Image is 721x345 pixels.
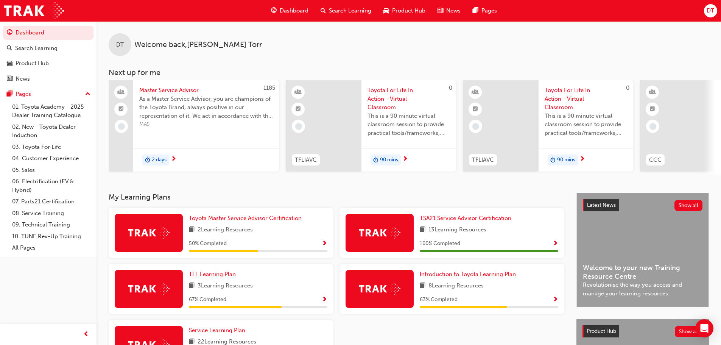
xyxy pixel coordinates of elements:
[329,6,371,15] span: Search Learning
[431,3,467,19] a: news-iconNews
[649,123,656,130] span: learningRecordVerb_NONE-icon
[626,84,629,91] span: 0
[9,141,93,153] a: 03. Toyota For Life
[321,6,326,16] span: search-icon
[322,297,327,303] span: Show Progress
[420,215,511,222] span: TSA21 Service Advisor Certification
[9,196,93,208] a: 07. Parts21 Certification
[189,271,236,278] span: TFL Learning Plan
[3,87,93,101] button: Pages
[402,156,408,163] span: next-icon
[582,325,703,337] a: Product HubShow all
[97,68,721,77] h3: Next up for me
[7,30,12,36] span: guage-icon
[438,6,443,16] span: news-icon
[472,156,494,164] span: TFLIAVC
[545,86,627,112] span: Toyota For Life In Action - Virtual Classroom
[189,270,239,279] a: TFL Learning Plan
[420,295,458,304] span: 63 % Completed
[576,193,709,307] a: Latest NewsShow allWelcome to your new Training Resource CentreRevolutionise the way you access a...
[7,45,12,52] span: search-icon
[3,41,93,55] a: Search Learning
[420,270,519,279] a: Introduction to Toyota Learning Plan
[545,112,627,137] span: This is a 90 minute virtual classroom session to provide practical tools/frameworks, behaviours a...
[118,105,124,114] span: booktick-icon
[189,281,195,291] span: book-icon
[553,240,558,247] span: Show Progress
[7,76,12,83] span: news-icon
[85,89,90,99] span: up-icon
[128,227,170,239] img: Trak
[420,239,460,248] span: 100 % Completed
[420,214,514,223] a: TSA21 Service Advisor Certification
[359,227,400,239] img: Trak
[9,242,93,254] a: All Pages
[134,41,262,49] span: Welcome back , [PERSON_NAME] Torr
[139,120,273,129] span: MAS
[359,283,400,295] img: Trak
[265,3,315,19] a: guage-iconDashboard
[3,72,93,86] a: News
[583,264,702,281] span: Welcome to your new Training Resource Centre
[674,200,703,211] button: Show all
[9,176,93,196] a: 06. Electrification (EV & Hybrid)
[557,156,575,164] span: 90 mins
[392,6,425,15] span: Product Hub
[296,87,301,97] span: learningResourceType_INSTRUCTOR_LED-icon
[481,6,497,15] span: Pages
[368,86,450,112] span: Toyota For Life In Action - Virtual Classroom
[368,112,450,137] span: This is a 90 minute virtual classroom session to provide practical tools/frameworks, behaviours a...
[116,41,124,49] span: DT
[315,3,377,19] a: search-iconSearch Learning
[583,281,702,298] span: Revolutionise the way you access and manage your learning resources.
[383,6,389,16] span: car-icon
[322,295,327,304] button: Show Progress
[587,328,616,334] span: Product Hub
[420,225,425,235] span: book-icon
[3,24,93,87] button: DashboardSearch LearningProduct HubNews
[189,214,305,223] a: Toyota Master Service Advisor Certification
[650,87,655,97] span: learningResourceType_INSTRUCTOR_LED-icon
[189,239,227,248] span: 50 % Completed
[446,6,461,15] span: News
[139,95,273,120] span: As a Master Service Advisor, you are champions of the Toyota Brand, always positive in our repres...
[380,156,398,164] span: 90 mins
[7,91,12,98] span: pages-icon
[189,327,245,334] span: Service Learning Plan
[463,80,633,172] a: 0TFLIAVCToyota For Life In Action - Virtual ClassroomThis is a 90 minute virtual classroom sessio...
[473,6,478,16] span: pages-icon
[473,105,478,114] span: booktick-icon
[263,84,275,91] span: 1185
[373,155,378,165] span: duration-icon
[583,199,702,211] a: Latest NewsShow all
[83,330,89,339] span: prev-icon
[9,231,93,242] a: 10. TUNE Rev-Up Training
[109,80,279,172] a: 1185Master Service AdvisorAs a Master Service Advisor, you are champions of the Toyota Brand, alw...
[152,156,167,164] span: 2 days
[579,156,585,163] span: next-icon
[16,75,30,83] div: News
[171,156,176,163] span: next-icon
[553,295,558,304] button: Show Progress
[3,26,93,40] a: Dashboard
[587,202,616,208] span: Latest News
[649,156,662,164] span: CCC
[553,297,558,303] span: Show Progress
[420,271,516,278] span: Introduction to Toyota Learning Plan
[15,44,58,53] div: Search Learning
[286,80,456,172] a: 0TFLIAVCToyota For Life In Action - Virtual ClassroomThis is a 90 minute virtual classroom sessio...
[16,59,49,68] div: Product Hub
[128,283,170,295] img: Trak
[118,123,125,130] span: learningRecordVerb_NONE-icon
[9,153,93,164] a: 04. Customer Experience
[9,219,93,231] a: 09. Technical Training
[189,225,195,235] span: book-icon
[467,3,503,19] a: pages-iconPages
[650,105,655,114] span: booktick-icon
[189,295,226,304] span: 67 % Completed
[296,105,301,114] span: booktick-icon
[9,208,93,219] a: 08. Service Training
[377,3,431,19] a: car-iconProduct Hub
[189,215,302,222] span: Toyota Master Service Advisor Certification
